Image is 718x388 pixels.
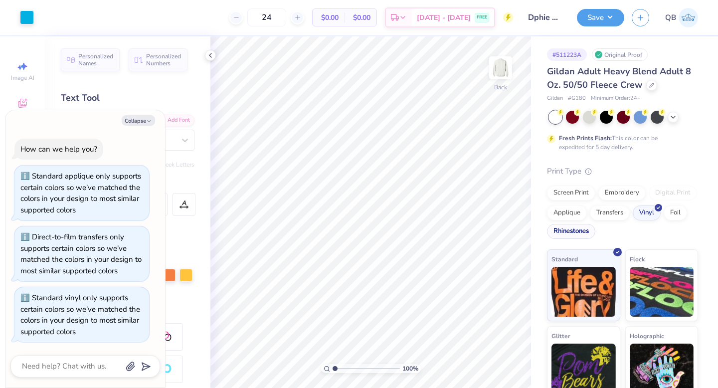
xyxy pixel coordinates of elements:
div: Add Font [155,115,194,126]
span: 100 % [402,364,418,373]
div: Text Tool [61,91,194,105]
span: # G180 [568,94,586,103]
input: – – [247,8,286,26]
img: Flock [630,267,694,317]
button: Save [577,9,624,26]
input: Untitled Design [521,7,569,27]
div: # 511223A [547,48,587,61]
div: Applique [547,205,587,220]
span: $0.00 [319,12,339,23]
strong: Fresh Prints Flash: [559,134,612,142]
div: Screen Print [547,186,595,200]
span: Glitter [551,331,570,341]
div: Print Type [547,166,698,177]
img: Back [491,58,511,78]
div: How can we help you? [20,144,97,154]
span: Gildan Adult Heavy Blend Adult 8 Oz. 50/50 Fleece Crew [547,65,691,91]
div: Digital Print [649,186,697,200]
div: Transfers [590,205,630,220]
span: Flock [630,254,645,264]
img: Quinn Brown [679,8,698,27]
span: Gildan [547,94,563,103]
span: QB [665,12,676,23]
div: Standard applique only supports certain colors so we’ve matched the colors in your design to most... [20,171,141,215]
div: Vinyl [633,205,661,220]
div: This color can be expedited for 5 day delivery. [559,134,682,152]
span: $0.00 [351,12,370,23]
div: Original Proof [592,48,648,61]
div: Back [494,83,507,92]
img: Standard [551,267,616,317]
div: Direct-to-film transfers only supports certain colors so we’ve matched the colors in your design ... [20,232,142,276]
span: Minimum Order: 24 + [591,94,641,103]
div: Embroidery [598,186,646,200]
span: [DATE] - [DATE] [417,12,471,23]
a: QB [665,8,698,27]
button: Collapse [122,115,155,126]
span: FREE [477,14,487,21]
span: Personalized Numbers [146,53,181,67]
span: Personalized Names [78,53,114,67]
span: Image AI [11,74,34,82]
span: Holographic [630,331,664,341]
div: Rhinestones [547,224,595,239]
div: Standard vinyl only supports certain colors so we’ve matched the colors in your design to most si... [20,293,140,337]
span: Standard [551,254,578,264]
div: Foil [664,205,687,220]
